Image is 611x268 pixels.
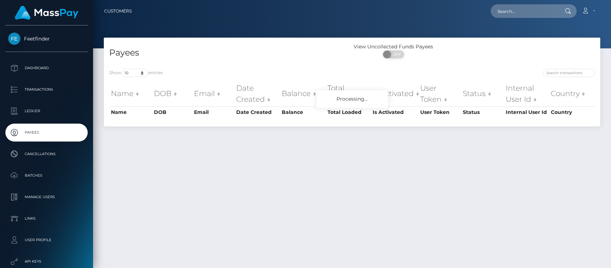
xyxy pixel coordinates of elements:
[316,90,388,108] div: Processing...
[418,106,461,118] th: User Token
[5,81,88,99] a: Transactions
[152,106,193,118] th: DOB
[352,43,435,51] div: View Uncollected Funds Payees
[461,106,504,118] th: Status
[109,47,347,59] h4: Payees
[8,63,85,73] p: Dashboard
[15,6,78,20] img: MassPay Logo
[5,124,88,142] a: Payees
[8,213,85,224] p: Links
[371,81,419,106] th: Is Activated
[8,127,85,138] p: Payees
[8,192,85,202] p: Manage Users
[152,81,193,106] th: DOB
[104,4,132,19] a: Customers
[326,81,371,106] th: Total Loaded
[5,59,88,77] a: Dashboard
[8,170,85,181] p: Batches
[5,188,88,206] a: Manage Users
[491,4,558,18] input: Search...
[280,81,326,106] th: Balance
[504,106,549,118] th: Internal User Id
[109,69,163,77] label: Show entries
[504,81,549,106] th: Internal User Id
[5,231,88,249] a: User Profile
[8,106,85,116] p: Ledger
[5,145,88,163] a: Cancellations
[121,69,148,77] select: Showentries
[234,81,280,106] th: Date Created
[8,256,85,267] p: API Keys
[543,69,595,77] input: Search transactions
[192,106,234,118] th: Email
[234,106,280,118] th: Date Created
[8,235,85,245] p: User Profile
[109,81,152,106] th: Name
[8,84,85,95] p: Transactions
[326,106,371,118] th: Total Loaded
[5,35,88,42] span: Feetfinder
[109,106,152,118] th: Name
[418,81,461,106] th: User Token
[371,106,419,118] th: Is Activated
[192,81,234,106] th: Email
[8,149,85,159] p: Cancellations
[8,33,20,45] img: Feetfinder
[280,106,326,118] th: Balance
[549,106,595,118] th: Country
[387,51,405,58] span: OFF
[5,102,88,120] a: Ledger
[5,167,88,185] a: Batches
[461,81,504,106] th: Status
[549,81,595,106] th: Country
[5,210,88,228] a: Links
